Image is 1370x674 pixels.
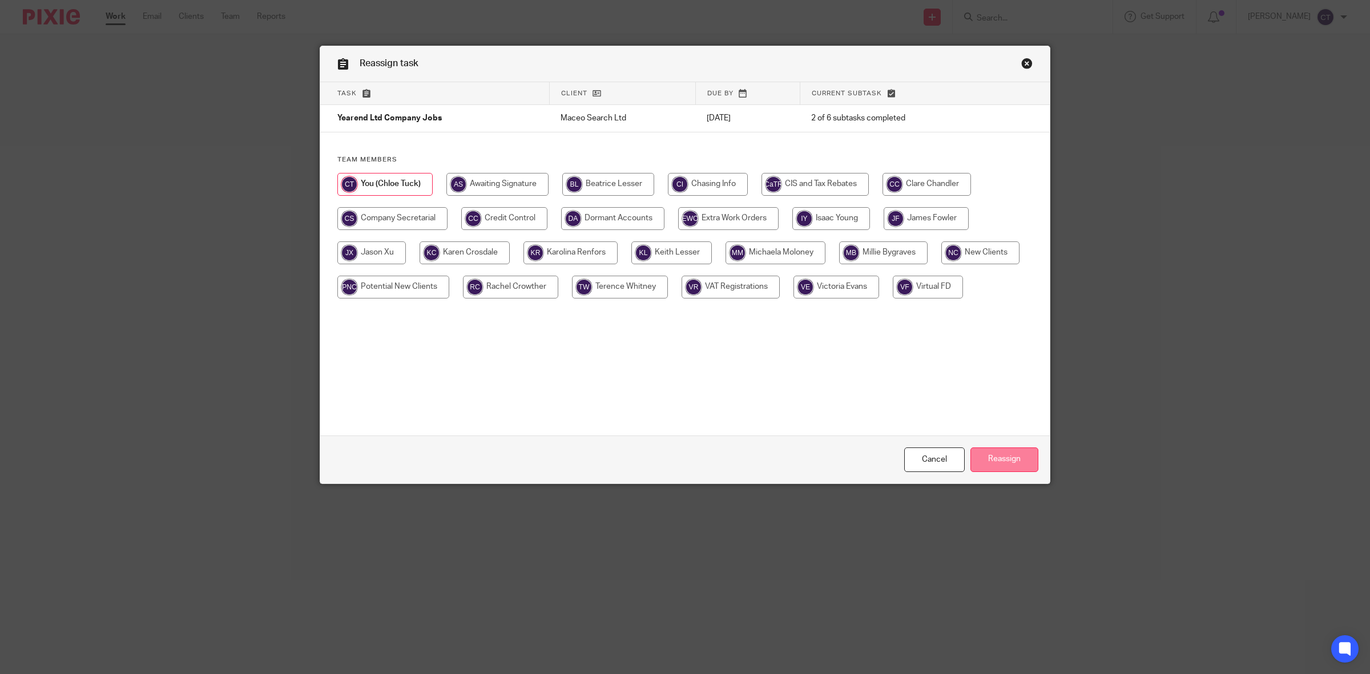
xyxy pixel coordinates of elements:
span: Due by [707,90,734,96]
p: Maceo Search Ltd [561,112,684,124]
span: Current subtask [812,90,882,96]
span: Task [337,90,357,96]
span: Yearend Ltd Company Jobs [337,115,442,123]
span: Reassign task [360,59,418,68]
span: Client [561,90,587,96]
td: 2 of 6 subtasks completed [800,105,993,132]
p: [DATE] [707,112,788,124]
a: Close this dialog window [1021,58,1033,73]
h4: Team members [337,155,1033,164]
a: Close this dialog window [904,447,965,472]
input: Reassign [970,447,1038,472]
